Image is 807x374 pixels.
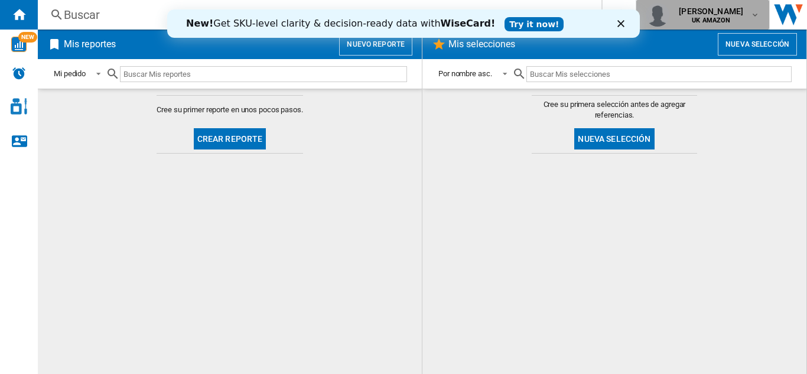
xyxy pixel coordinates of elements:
div: Por nombre asc. [438,69,492,78]
div: Mi pedido [54,69,86,78]
span: NEW [18,32,37,43]
span: Cree su primer reporte en unos pocos pasos. [157,105,303,115]
img: wise-card.svg [11,37,27,52]
img: alerts-logo.svg [12,66,26,80]
button: Nueva selección [574,128,654,149]
h2: Mis reportes [61,33,118,56]
input: Buscar Mis selecciones [526,66,792,82]
div: Cerrar [450,11,462,18]
b: UK AMAZON [692,17,730,24]
button: Nuevo reporte [339,33,412,56]
iframe: Intercom live chat banner [167,9,640,38]
img: cosmetic-logo.svg [11,98,27,115]
span: Cree su primera selección antes de agregar referencias. [532,99,697,121]
h2: Mis selecciones [446,33,518,56]
img: profile.jpg [646,3,669,27]
button: Nueva selección [718,33,797,56]
span: [PERSON_NAME] [679,5,743,17]
input: Buscar Mis reportes [120,66,407,82]
button: Crear reporte [194,128,266,149]
div: Buscar [64,6,571,23]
